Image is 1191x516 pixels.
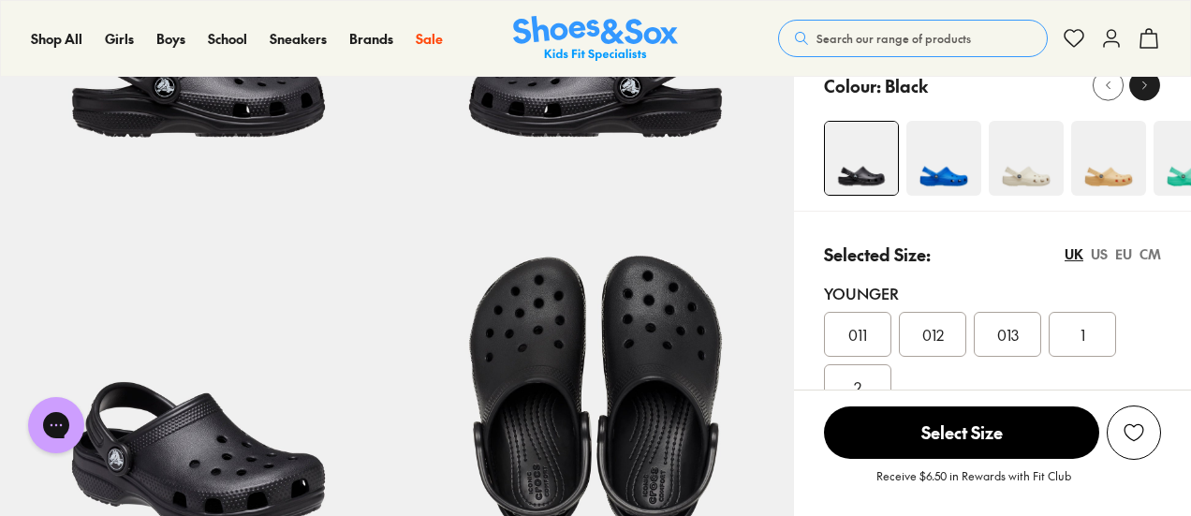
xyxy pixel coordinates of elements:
span: 011 [848,323,867,346]
p: Black [885,73,928,98]
iframe: Gorgias live chat messenger [19,391,94,460]
button: Select Size [824,405,1099,460]
button: Add to Wishlist [1107,405,1161,460]
span: Boys [156,29,185,48]
span: Sale [416,29,443,48]
span: 2 [854,376,861,398]
img: 4-502800_1 [989,121,1064,196]
div: EU [1115,244,1132,264]
a: School [208,29,247,49]
a: Shoes & Sox [513,16,678,62]
button: Search our range of products [778,20,1048,57]
span: Search our range of products [816,30,971,47]
a: Shop All [31,29,82,49]
div: Younger [824,282,1161,304]
span: Select Size [824,406,1099,459]
span: Shop All [31,29,82,48]
span: 013 [997,323,1019,346]
div: US [1091,244,1108,264]
img: 4-548434_1 [906,121,981,196]
a: Sneakers [270,29,327,49]
a: Brands [349,29,393,49]
img: 4-538782_1 [1071,121,1146,196]
img: SNS_Logo_Responsive.svg [513,16,678,62]
img: 4-493676_1 [825,122,898,195]
a: Sale [416,29,443,49]
span: Girls [105,29,134,48]
span: School [208,29,247,48]
div: UK [1065,244,1083,264]
span: 1 [1081,323,1085,346]
a: Girls [105,29,134,49]
span: Sneakers [270,29,327,48]
p: Receive $6.50 in Rewards with Fit Club [876,467,1071,501]
a: Boys [156,29,185,49]
span: 012 [922,323,944,346]
p: Colour: [824,73,881,98]
div: CM [1140,244,1161,264]
p: Selected Size: [824,242,931,267]
span: Brands [349,29,393,48]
